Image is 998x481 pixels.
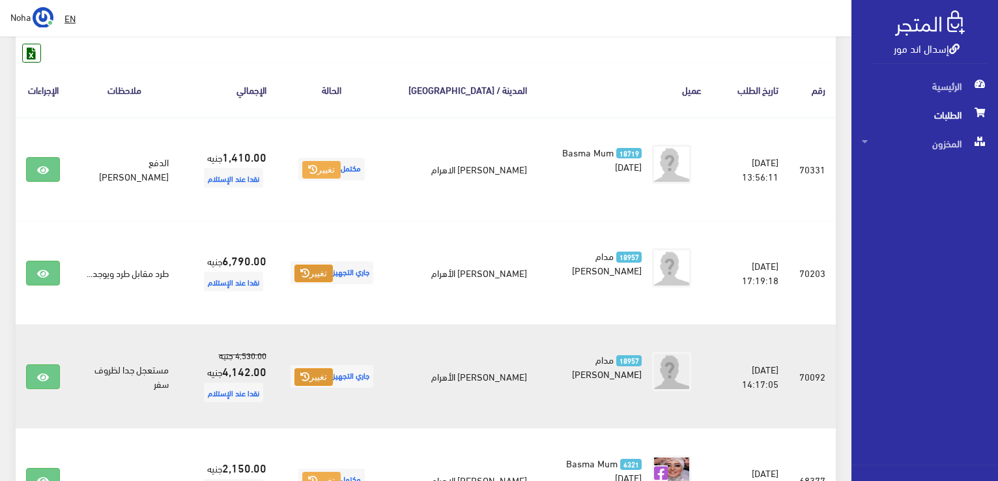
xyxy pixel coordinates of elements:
button: تغيير [294,368,333,386]
td: [PERSON_NAME] الأهرام [387,221,538,325]
span: نقدا عند الإستلام [204,168,263,188]
th: الحالة [277,63,387,117]
s: 4,530.00 جنيه [219,347,266,363]
strong: 4,142.00 [222,362,266,379]
td: 70092 [789,325,836,428]
u: EN [64,10,76,26]
img: avatar.png [652,352,691,391]
th: ملاحظات [70,63,178,117]
th: عميل [537,63,712,117]
td: [PERSON_NAME] الأهرام [387,325,538,428]
td: جنيه [179,221,277,325]
td: مستعجل جدا لظروف سفر [70,325,178,428]
span: نقدا عند الإستلام [204,272,263,291]
span: جاري التجهيز [291,365,373,388]
a: 18957 مدام [PERSON_NAME] [558,352,642,381]
th: رقم [789,63,836,117]
span: 6321 [620,459,642,470]
a: 18957 مدام [PERSON_NAME] [558,248,642,277]
a: ... Noha [10,7,53,27]
th: الإجراءات [16,63,70,117]
td: جنيه [179,325,277,428]
span: المخزون [862,129,988,158]
td: 70331 [789,117,836,222]
a: EN [59,7,81,30]
strong: 1,410.00 [222,148,266,165]
td: [DATE] 13:56:11 [712,117,789,222]
button: تغيير [302,161,341,179]
strong: 6,790.00 [222,252,266,269]
td: 70203 [789,221,836,325]
a: إسدال اند مور [894,38,960,57]
span: مدام [PERSON_NAME] [572,350,642,383]
img: . [895,10,965,36]
td: [DATE] 14:17:05 [712,325,789,428]
span: 18719 [616,148,642,159]
td: جنيه [179,117,277,222]
td: [PERSON_NAME] الاهرام [387,117,538,222]
th: تاريخ الطلب [712,63,789,117]
td: طرد مقابل طرد ويوجد... [70,221,178,325]
td: [DATE] 17:19:18 [712,221,789,325]
button: تغيير [294,265,333,283]
span: مكتمل [298,158,365,181]
img: avatar.png [652,145,691,184]
strong: 2,150.00 [222,459,266,476]
span: 18957 [616,252,642,263]
th: المدينة / [GEOGRAPHIC_DATA] [387,63,538,117]
td: الدفع [PERSON_NAME] [70,117,178,222]
span: جاري التجهيز [291,261,373,284]
span: الرئيسية [862,72,988,100]
a: الرئيسية [851,72,998,100]
span: Basma Mum [DATE] [562,143,642,175]
img: ... [33,7,53,28]
span: Noha [10,8,31,25]
a: الطلبات [851,100,998,129]
a: المخزون [851,129,998,158]
span: نقدا عند الإستلام [204,383,263,402]
img: avatar.png [652,248,691,287]
a: 18719 Basma Mum [DATE] [558,145,642,173]
span: الطلبات [862,100,988,129]
th: اﻹجمالي [179,63,277,117]
span: مدام [PERSON_NAME] [572,246,642,279]
span: 18957 [616,355,642,366]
